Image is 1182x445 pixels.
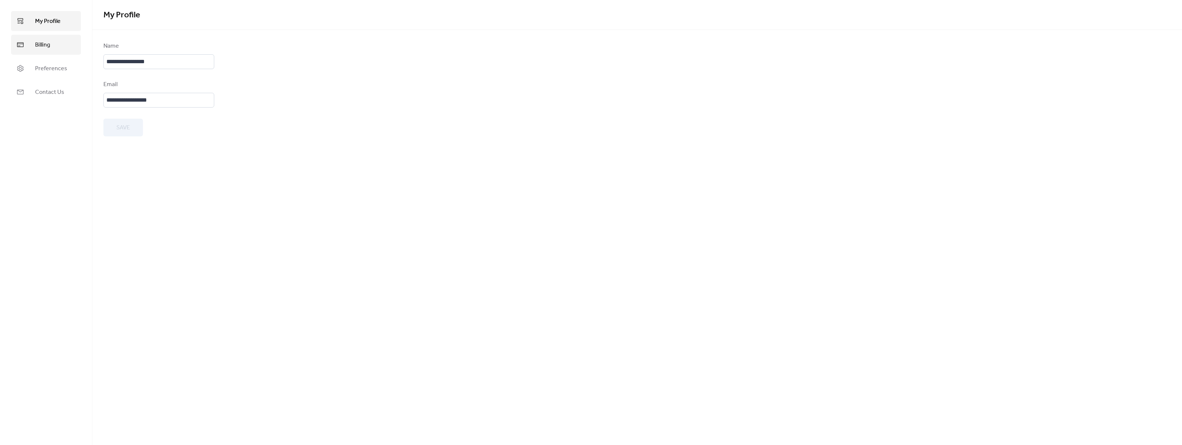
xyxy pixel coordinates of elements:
span: Contact Us [35,88,64,97]
span: My Profile [35,17,61,26]
a: My Profile [11,11,81,31]
span: My Profile [103,7,140,23]
div: Name [103,42,213,51]
span: Preferences [35,64,67,73]
a: Billing [11,35,81,55]
a: Preferences [11,58,81,78]
span: Billing [35,41,50,50]
a: Contact Us [11,82,81,102]
div: Email [103,80,213,89]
